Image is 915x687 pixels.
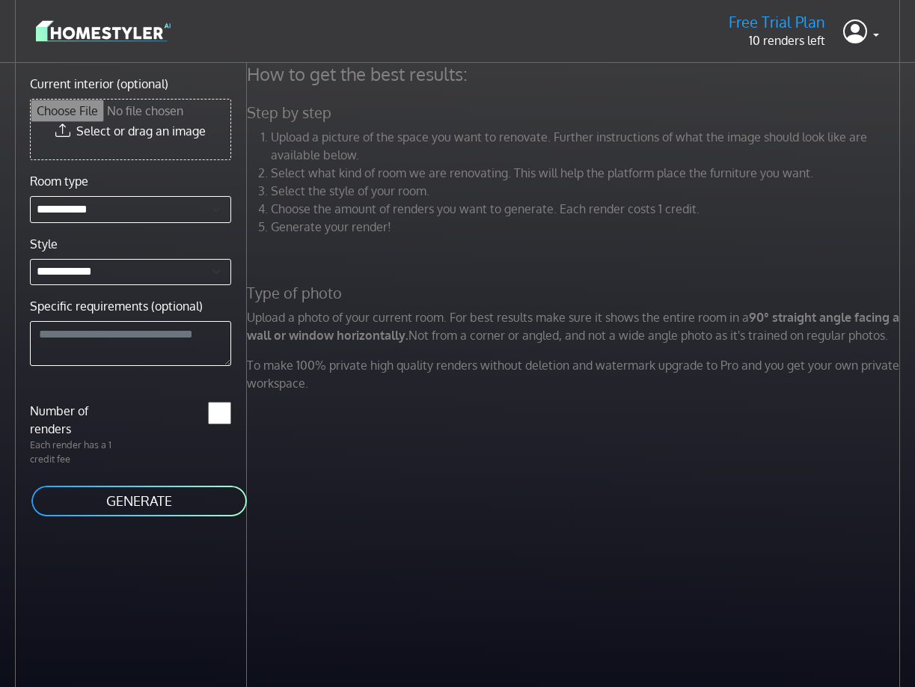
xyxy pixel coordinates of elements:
label: Style [30,235,58,253]
h5: Type of photo [238,284,913,302]
button: GENERATE [30,484,248,518]
li: Upload a picture of the space you want to renovate. Further instructions of what the image should... [271,128,904,164]
img: logo-3de290ba35641baa71223ecac5eacb59cb85b4c7fdf211dc9aaecaaee71ea2f8.svg [36,18,171,44]
h5: Free Trial Plan [729,13,825,31]
p: Each render has a 1 credit fee [21,438,131,466]
h4: How to get the best results: [238,63,913,85]
label: Specific requirements (optional) [30,297,203,315]
label: Current interior (optional) [30,75,168,93]
li: Select the style of your room. [271,182,904,200]
label: Number of renders [21,402,131,438]
li: Select what kind of room we are renovating. This will help the platform place the furniture you w... [271,164,904,182]
li: Choose the amount of renders you want to generate. Each render costs 1 credit. [271,200,904,218]
p: Upload a photo of your current room. For best results make sure it shows the entire room in a Not... [238,308,913,344]
p: To make 100% private high quality renders without deletion and watermark upgrade to Pro and you g... [238,356,913,392]
label: Room type [30,172,88,190]
li: Generate your render! [271,218,904,236]
p: 10 renders left [729,31,825,49]
h5: Step by step [238,103,913,122]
